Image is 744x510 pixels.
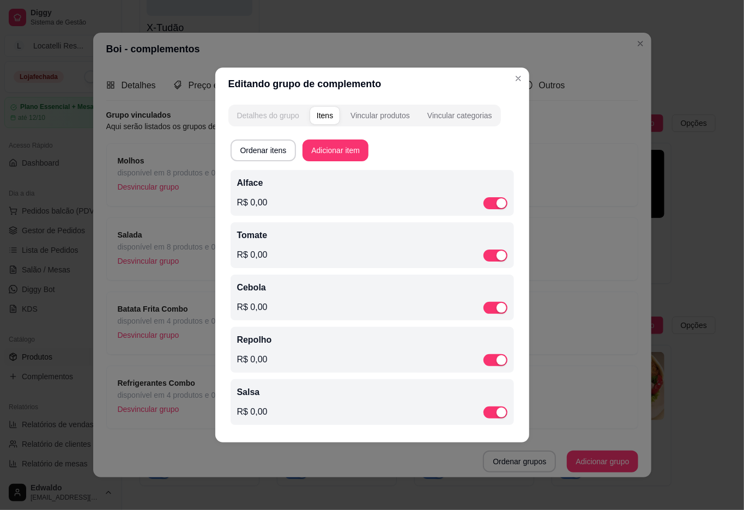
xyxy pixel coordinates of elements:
p: R$ 0,00 [237,405,268,418]
p: Tomate [237,229,507,242]
div: Itens [317,110,333,121]
header: Editando grupo de complemento [215,68,529,100]
p: R$ 0,00 [237,353,268,366]
button: Ordenar itens [231,139,297,161]
p: Cebola [237,281,507,294]
div: Vincular produtos [350,110,410,121]
p: R$ 0,00 [237,301,268,314]
button: Adicionar item [303,139,368,161]
p: Alface [237,177,507,190]
p: Salsa [237,386,507,399]
p: Repolho [237,333,507,347]
div: complement-group [228,105,501,126]
p: R$ 0,00 [237,196,268,209]
button: Close [510,70,527,87]
p: R$ 0,00 [237,248,268,262]
div: Vincular categorias [427,110,492,121]
div: Detalhes do grupo [237,110,299,121]
div: complement-group [228,105,516,126]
